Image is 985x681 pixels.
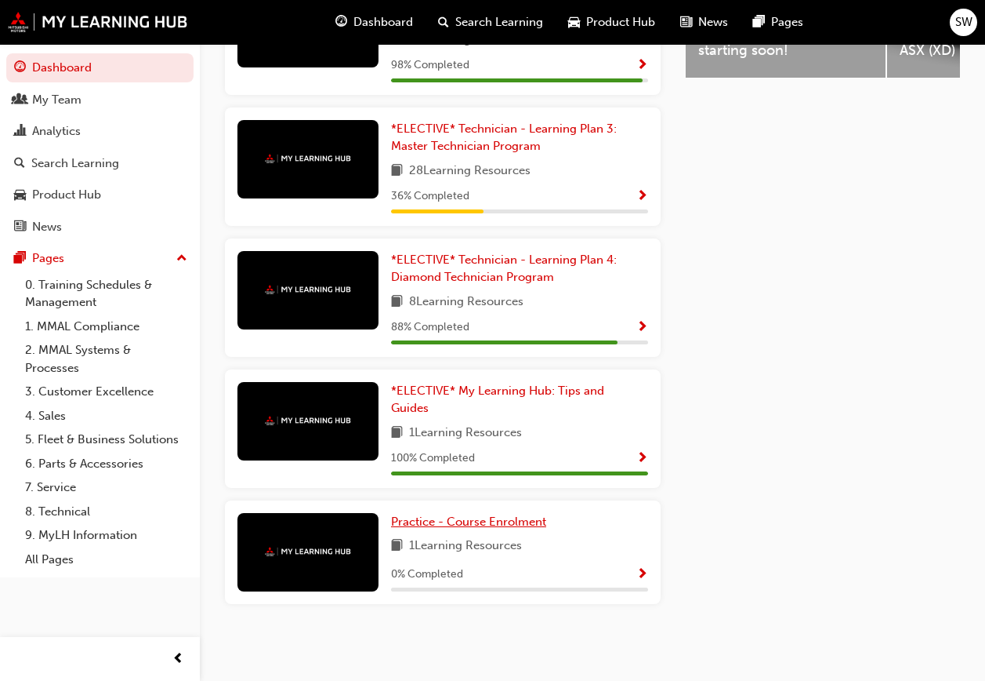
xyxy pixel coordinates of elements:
[335,13,347,32] span: guage-icon
[391,56,469,75] span: 98 % Completed
[391,382,648,417] a: *ELECTIVE* My Learning Hub: Tips and Guides
[950,9,977,36] button: SW
[19,452,194,476] a: 6. Parts & Accessories
[14,157,25,171] span: search-icon
[19,475,194,500] a: 7. Service
[636,568,648,582] span: Show Progress
[391,537,403,556] span: book-icon
[6,50,194,244] button: DashboardMy TeamAnalyticsSearch LearningProduct HubNews
[19,548,194,572] a: All Pages
[32,186,101,204] div: Product Hub
[14,61,26,75] span: guage-icon
[32,249,64,268] div: Pages
[391,122,617,154] span: *ELECTIVE* Technician - Learning Plan 3: Master Technician Program
[636,190,648,204] span: Show Progress
[668,6,741,38] a: news-iconNews
[19,273,194,315] a: 0. Training Schedules & Management
[636,452,648,466] span: Show Progress
[636,59,648,73] span: Show Progress
[6,86,194,115] a: My Team
[391,251,648,286] a: *ELECTIVE* Technician - Learning Plan 4: Diamond Technician Program
[6,53,194,82] a: Dashboard
[265,547,351,557] img: mmal
[19,338,194,380] a: 2. MMAL Systems & Processes
[19,500,194,524] a: 8. Technical
[636,565,648,584] button: Show Progress
[19,523,194,548] a: 9. MyLH Information
[32,218,62,236] div: News
[31,155,119,173] div: Search Learning
[265,154,351,164] img: mmal
[426,6,556,38] a: search-iconSearch Learning
[636,449,648,468] button: Show Progress
[265,416,351,426] img: mmal
[556,6,668,38] a: car-iconProduct Hub
[323,6,426,38] a: guage-iconDashboard
[32,91,81,109] div: My Team
[32,122,81,140] div: Analytics
[19,428,194,452] a: 5. Fleet & Business Solutions
[8,12,188,32] img: mmal
[741,6,816,38] a: pages-iconPages
[391,120,648,155] a: *ELECTIVE* Technician - Learning Plan 3: Master Technician Program
[172,650,184,669] span: prev-icon
[176,249,187,269] span: up-icon
[391,319,469,337] span: 88 % Completed
[6,244,194,273] button: Pages
[391,293,403,312] span: book-icon
[6,180,194,209] a: Product Hub
[955,13,972,31] span: SW
[391,188,469,206] span: 36 % Completed
[636,321,648,335] span: Show Progress
[455,13,543,31] span: Search Learning
[753,13,765,32] span: pages-icon
[14,188,26,202] span: car-icon
[265,285,351,295] img: mmal
[391,450,475,468] span: 100 % Completed
[438,13,449,32] span: search-icon
[391,384,604,416] span: *ELECTIVE* My Learning Hub: Tips and Guides
[636,187,648,206] button: Show Progress
[19,315,194,339] a: 1. MMAL Compliance
[391,424,403,443] span: book-icon
[19,404,194,428] a: 4. Sales
[391,162,403,181] span: book-icon
[391,515,546,529] span: Practice - Course Enrolment
[568,13,580,32] span: car-icon
[6,213,194,242] a: News
[586,13,655,31] span: Product Hub
[771,13,803,31] span: Pages
[409,162,531,181] span: 28 Learning Resources
[353,13,413,31] span: Dashboard
[14,252,26,266] span: pages-icon
[391,513,552,531] a: Practice - Course Enrolment
[6,117,194,146] a: Analytics
[698,13,728,31] span: News
[391,566,463,584] span: 0 % Completed
[680,13,692,32] span: news-icon
[409,537,522,556] span: 1 Learning Resources
[14,220,26,235] span: news-icon
[409,424,522,443] span: 1 Learning Resources
[391,253,617,285] span: *ELECTIVE* Technician - Learning Plan 4: Diamond Technician Program
[19,380,194,404] a: 3. Customer Excellence
[409,293,523,312] span: 8 Learning Resources
[636,318,648,337] button: Show Progress
[14,125,26,139] span: chart-icon
[6,149,194,178] a: Search Learning
[14,93,26,107] span: people-icon
[636,56,648,75] button: Show Progress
